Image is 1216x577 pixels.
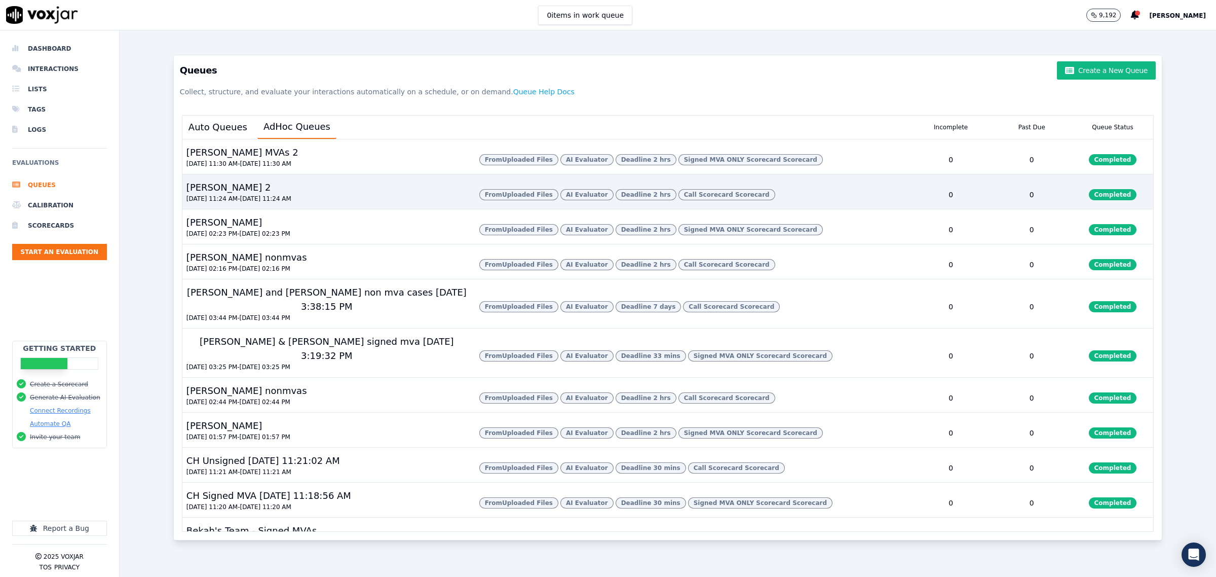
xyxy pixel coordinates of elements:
[1089,497,1137,509] span: Completed
[910,146,992,174] div: 0
[12,215,107,236] a: Scorecards
[182,250,311,265] div: [PERSON_NAME] nonmvas
[44,553,84,561] p: 2025 Voxjar
[560,224,614,235] span: AI Evaluator
[616,392,676,404] span: Deadline 2 hrs
[180,83,1156,101] p: Collect, structure, and evaluate your interactions automatically on a schedule, or on demand.
[182,209,1153,244] button: [PERSON_NAME] [DATE] 02:23 PM-[DATE] 02:23 PM FromUploaded Files AI Evaluator Deadline 2 hrs Sign...
[182,454,344,468] div: CH Unsigned [DATE] 11:21:02 AM
[910,384,992,412] div: 0
[479,392,558,404] span: From Uploaded Files
[1086,9,1121,22] button: 9,192
[182,524,321,538] div: Bekah's Team - Signed MVAs
[30,433,80,441] button: Invite your team
[616,462,686,474] span: Deadline 30 mins
[186,160,291,168] button: [DATE] 11:30 AM-[DATE] 11:30 AM
[910,215,992,244] div: 0
[1086,9,1131,22] button: 9,192
[12,521,107,536] button: Report a Bug
[12,244,107,260] button: Start an Evaluation
[991,419,1072,447] div: 0
[182,279,1153,329] button: [PERSON_NAME] and [PERSON_NAME] non mva cases [DATE] 3:38:15 PM [DATE] 03:44 PM-[DATE] 03:44 PM F...
[1089,350,1137,362] span: Completed
[616,259,676,270] span: Deadline 2 hrs
[1182,543,1206,567] div: Open Intercom Messenger
[182,181,275,195] div: [PERSON_NAME] 2
[991,250,1072,279] div: 0
[910,181,992,209] div: 0
[910,419,992,447] div: 0
[910,489,992,517] div: 0
[616,427,676,439] span: Deadline 2 hrs
[182,329,1153,378] button: [PERSON_NAME] & [PERSON_NAME] signed mva [DATE] 3:19:32 PM [DATE] 03:25 PM-[DATE] 03:25 PM FromUp...
[560,301,614,312] span: AI Evaluator
[1057,61,1155,80] button: Create a New Queue
[23,343,96,353] h2: Getting Started
[180,61,1156,80] h3: Queues
[991,454,1072,482] div: 0
[1089,392,1137,404] span: Completed
[186,230,290,238] button: [DATE] 02:23 PM-[DATE] 02:23 PM
[616,497,686,509] span: Deadline 30 mins
[616,301,681,312] span: Deadline 7 days
[1089,259,1137,270] span: Completed
[479,350,558,362] span: From Uploaded Files
[560,462,614,474] span: AI Evaluator
[479,301,558,312] span: From Uploaded Files
[910,285,992,328] div: 0
[910,454,992,482] div: 0
[560,350,614,362] span: AI Evaluator
[991,146,1072,174] div: 0
[1089,154,1137,165] span: Completed
[1089,301,1137,312] span: Completed
[479,154,558,165] span: From Uploaded Files
[991,384,1072,412] div: 0
[182,285,471,314] div: [PERSON_NAME] and [PERSON_NAME] non mva cases [DATE] 3:38:15 PM
[616,350,686,362] span: Deadline 33 mins
[991,215,1072,244] div: 0
[616,154,676,165] span: Deadline 2 hrs
[538,6,632,25] button: 0items in work queue
[12,79,107,99] li: Lists
[513,83,575,101] button: Queue Help Docs
[560,427,614,439] span: AI Evaluator
[479,497,558,509] span: From Uploaded Files
[1099,11,1116,19] p: 9,192
[678,189,775,200] span: Call Scorecard Scorecard
[186,195,291,203] button: [DATE] 11:24 AM-[DATE] 11:24 AM
[991,285,1072,328] div: 0
[182,384,311,398] div: [PERSON_NAME] nonmvas
[182,174,1153,209] button: [PERSON_NAME] 2 [DATE] 11:24 AM-[DATE] 11:24 AM FromUploaded Files AI Evaluator Deadline 2 hrs Ca...
[30,393,100,402] button: Generate AI Evaluation
[12,195,107,215] a: Calibration
[1089,224,1137,235] span: Completed
[991,181,1072,209] div: 0
[688,350,832,362] span: Signed MVA ONLY Scorecard Scorecard
[12,99,107,120] a: Tags
[182,518,1153,553] button: Bekah's Team - Signed MVAs [DATE] 09:28 AM-[DATE] 09:28 AM FromUploaded Files AI Evaluator Deadli...
[12,120,107,140] a: Logs
[182,483,1153,518] button: CH Signed MVA [DATE] 11:18:56 AM [DATE] 11:20 AM-[DATE] 11:20 AM FromUploaded Files AI Evaluator ...
[12,59,107,79] li: Interactions
[182,419,267,433] div: [PERSON_NAME]
[1089,189,1137,200] span: Completed
[688,462,785,474] span: Call Scorecard Scorecard
[560,259,614,270] span: AI Evaluator
[1072,116,1153,139] div: Queue Status
[257,116,336,139] button: AdHoc Queues
[30,407,91,415] button: Connect Recordings
[616,189,676,200] span: Deadline 2 hrs
[991,524,1072,552] div: 0
[30,380,88,388] button: Create a Scorecard
[182,378,1153,413] button: [PERSON_NAME] nonmvas [DATE] 02:44 PM-[DATE] 02:44 PM FromUploaded Files AI Evaluator Deadline 2 ...
[186,503,291,511] button: [DATE] 11:20 AM-[DATE] 11:20 AM
[1149,9,1216,21] button: [PERSON_NAME]
[560,497,614,509] span: AI Evaluator
[182,139,1153,174] button: [PERSON_NAME] MVAs 2 [DATE] 11:30 AM-[DATE] 11:30 AM FromUploaded Files AI Evaluator Deadline 2 h...
[910,524,992,552] div: 0
[182,448,1153,483] button: CH Unsigned [DATE] 11:21:02 AM [DATE] 11:21 AM-[DATE] 11:21 AM FromUploaded Files AI Evaluator De...
[12,175,107,195] li: Queues
[991,116,1072,139] div: Past Due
